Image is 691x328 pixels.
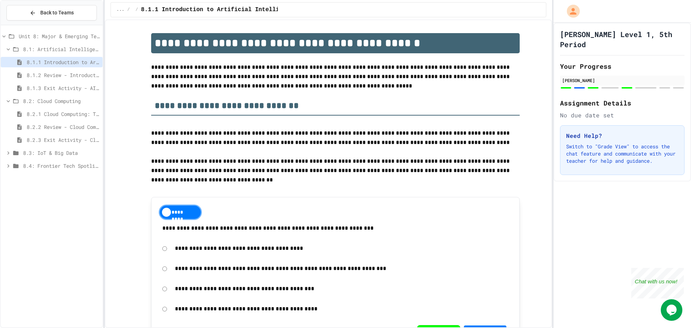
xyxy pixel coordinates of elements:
iframe: chat widget [631,268,684,298]
span: 8.2: Cloud Computing [23,97,100,105]
span: 8.2.3 Exit Activity - Cloud Service Detective [27,136,100,144]
h2: Your Progress [560,61,685,71]
span: 8.4: Frontier Tech Spotlight [23,162,100,170]
span: 8.2.2 Review - Cloud Computing [27,123,100,131]
span: 8.1.2 Review - Introduction to Artificial Intelligence [27,71,100,79]
p: Switch to "Grade View" to access the chat feature and communicate with your teacher for help and ... [566,143,678,165]
span: ... [117,7,125,13]
div: No due date set [560,111,685,120]
span: / [127,7,130,13]
span: 8.2.1 Cloud Computing: Transforming the Digital World [27,110,100,118]
h2: Assignment Details [560,98,685,108]
span: 8.1.3 Exit Activity - AI Detective [27,84,100,92]
h1: [PERSON_NAME] Level 1, 5th Period [560,29,685,49]
div: My Account [559,3,582,19]
span: 8.1.1 Introduction to Artificial Intelligence [141,5,297,14]
span: / [136,7,138,13]
div: [PERSON_NAME] [562,77,682,84]
span: 8.1: Artificial Intelligence Basics [23,45,100,53]
iframe: chat widget [661,299,684,321]
span: 8.1.1 Introduction to Artificial Intelligence [27,58,100,66]
span: Back to Teams [40,9,74,17]
button: Back to Teams [6,5,97,21]
h3: Need Help? [566,131,678,140]
span: Unit 8: Major & Emerging Technologies [19,32,100,40]
span: 8.3: IoT & Big Data [23,149,100,157]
